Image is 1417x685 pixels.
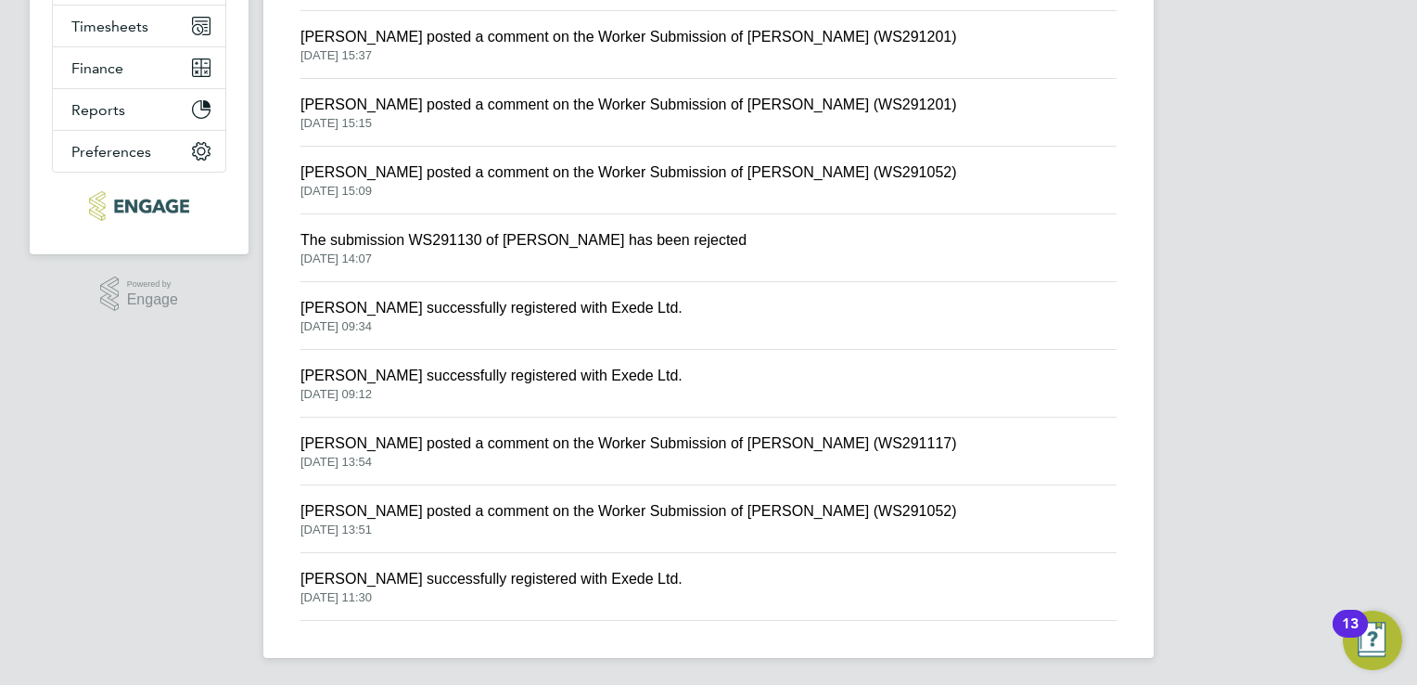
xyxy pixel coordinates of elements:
a: [PERSON_NAME] successfully registered with Exede Ltd.[DATE] 09:34 [300,297,683,334]
span: [DATE] 09:34 [300,319,683,334]
a: Go to home page [52,191,226,221]
span: Powered by [127,277,178,292]
span: Reports [71,101,125,119]
button: Timesheets [53,6,225,46]
span: [DATE] 11:30 [300,590,683,605]
span: [PERSON_NAME] posted a comment on the Worker Submission of [PERSON_NAME] (WS291201) [300,94,957,116]
span: Finance [71,59,123,77]
span: [DATE] 15:37 [300,48,957,63]
button: Reports [53,89,225,130]
span: Timesheets [71,18,148,35]
button: Open Resource Center, 13 new notifications [1343,611,1402,670]
span: [DATE] 14:07 [300,252,747,266]
a: [PERSON_NAME] posted a comment on the Worker Submission of [PERSON_NAME] (WS291052)[DATE] 15:09 [300,162,957,199]
a: The submission WS291130 of [PERSON_NAME] has been rejected[DATE] 14:07 [300,229,747,266]
span: [PERSON_NAME] posted a comment on the Worker Submission of [PERSON_NAME] (WS291052) [300,500,957,523]
span: [PERSON_NAME] successfully registered with Exede Ltd. [300,568,683,590]
button: Preferences [53,131,225,172]
span: [DATE] 13:51 [300,523,957,537]
a: [PERSON_NAME] posted a comment on the Worker Submission of [PERSON_NAME] (WS291201)[DATE] 15:15 [300,94,957,131]
a: [PERSON_NAME] successfully registered with Exede Ltd.[DATE] 09:12 [300,365,683,402]
span: [DATE] 15:09 [300,184,957,199]
span: [DATE] 09:12 [300,387,683,402]
img: xede-logo-retina.png [89,191,188,221]
span: Engage [127,292,178,308]
span: [PERSON_NAME] posted a comment on the Worker Submission of [PERSON_NAME] (WS291117) [300,433,957,455]
span: [PERSON_NAME] posted a comment on the Worker Submission of [PERSON_NAME] (WS291052) [300,162,957,184]
a: Powered byEngage [100,277,178,312]
a: [PERSON_NAME] posted a comment on the Worker Submission of [PERSON_NAME] (WS291117)[DATE] 13:54 [300,433,957,470]
a: [PERSON_NAME] posted a comment on the Worker Submission of [PERSON_NAME] (WS291052)[DATE] 13:51 [300,500,957,537]
span: [PERSON_NAME] successfully registered with Exede Ltd. [300,297,683,319]
span: [DATE] 13:54 [300,455,957,470]
span: [DATE] 15:15 [300,116,957,131]
span: Preferences [71,143,151,161]
a: [PERSON_NAME] posted a comment on the Worker Submission of [PERSON_NAME] (WS291201)[DATE] 15:37 [300,26,957,63]
span: [PERSON_NAME] successfully registered with Exede Ltd. [300,365,683,387]
button: Finance [53,47,225,88]
span: [PERSON_NAME] posted a comment on the Worker Submission of [PERSON_NAME] (WS291201) [300,26,957,48]
span: The submission WS291130 of [PERSON_NAME] has been rejected [300,229,747,252]
div: 13 [1342,624,1359,648]
a: [PERSON_NAME] successfully registered with Exede Ltd.[DATE] 11:30 [300,568,683,605]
